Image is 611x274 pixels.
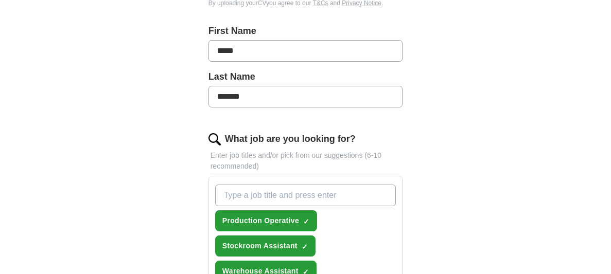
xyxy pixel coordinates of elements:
span: Stockroom Assistant [222,241,298,251]
img: search.png [208,133,221,145]
button: Stockroom Assistant✓ [215,235,316,257]
label: First Name [208,24,403,38]
span: ✓ [303,217,309,226]
button: Production Operative✓ [215,210,317,231]
p: Enter job titles and/or pick from our suggestions (6-10 recommended) [208,150,403,172]
label: Last Name [208,70,403,84]
span: ✓ [302,243,308,251]
label: What job are you looking for? [225,132,356,146]
span: Production Operative [222,215,299,226]
input: Type a job title and press enter [215,185,396,206]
